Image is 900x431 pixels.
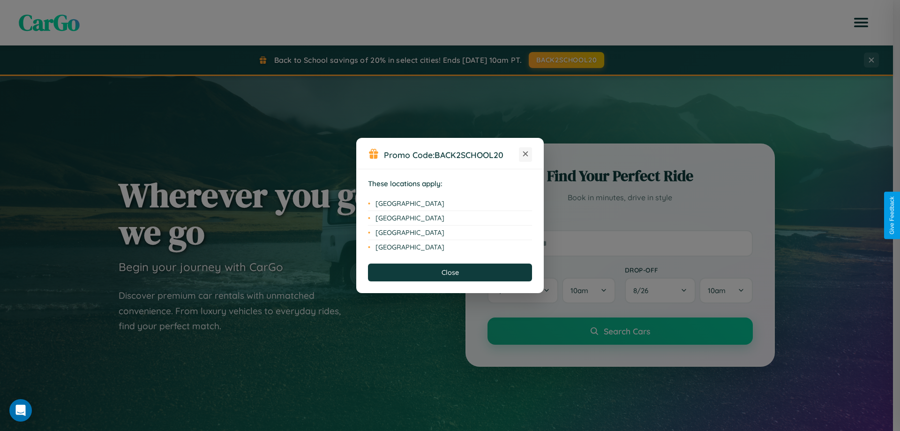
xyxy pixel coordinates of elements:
[368,179,442,188] strong: These locations apply:
[368,197,532,211] li: [GEOGRAPHIC_DATA]
[368,226,532,240] li: [GEOGRAPHIC_DATA]
[368,211,532,226] li: [GEOGRAPHIC_DATA]
[384,150,519,160] h3: Promo Code:
[368,240,532,254] li: [GEOGRAPHIC_DATA]
[889,197,895,234] div: Give Feedback
[435,150,503,160] b: BACK2SCHOOL20
[9,399,32,422] div: Open Intercom Messenger
[368,264,532,281] button: Close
